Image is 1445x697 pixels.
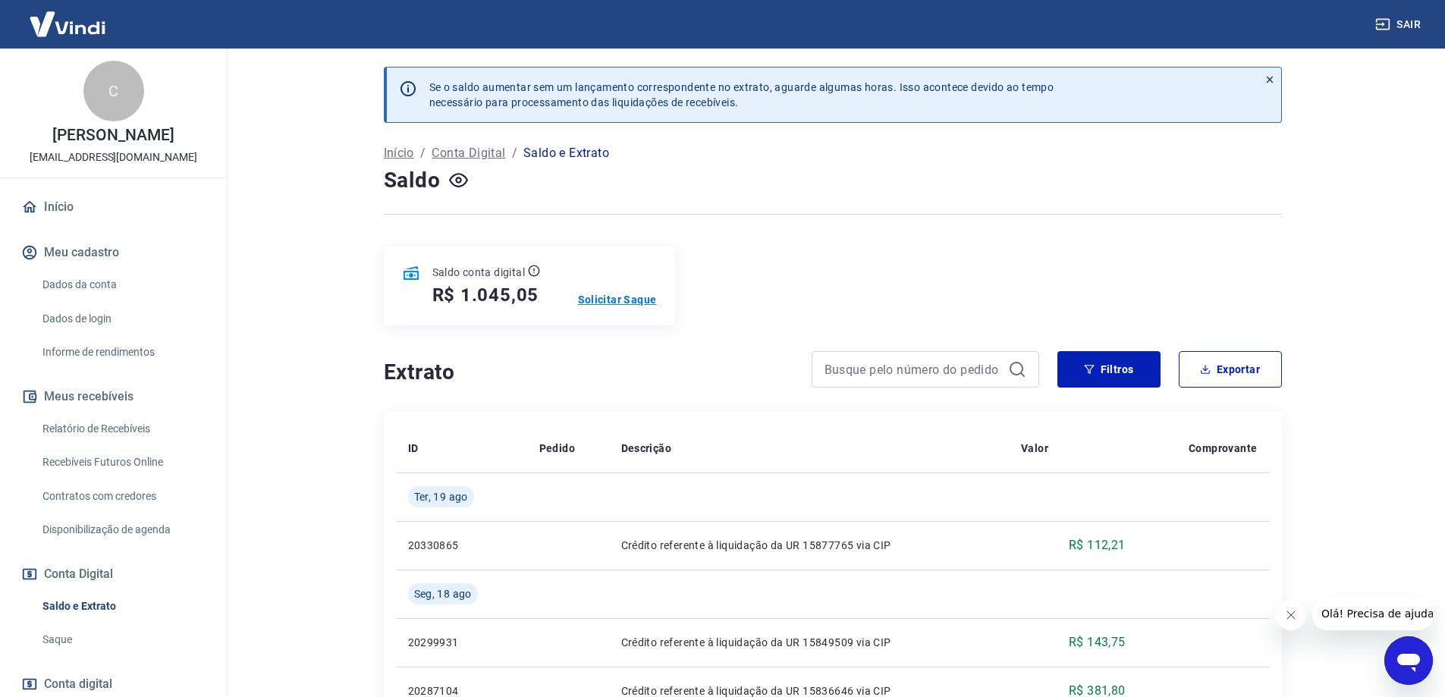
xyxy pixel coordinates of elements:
[432,265,526,280] p: Saldo conta digital
[18,557,209,591] button: Conta Digital
[83,61,144,121] div: C
[36,303,209,334] a: Dados de login
[578,292,657,307] a: Solicitar Saque
[36,591,209,622] a: Saldo e Extrato
[621,441,672,456] p: Descrição
[44,673,112,695] span: Conta digital
[30,149,197,165] p: [EMAIL_ADDRESS][DOMAIN_NAME]
[1057,351,1161,388] button: Filtros
[36,481,209,512] a: Contratos com credores
[408,538,515,553] p: 20330865
[1069,633,1126,651] p: R$ 143,75
[512,144,517,162] p: /
[1312,597,1433,630] iframe: Mensagem da empresa
[384,357,793,388] h4: Extrato
[414,489,468,504] span: Ter, 19 ago
[36,337,209,368] a: Informe de rendimentos
[18,380,209,413] button: Meus recebíveis
[18,190,209,224] a: Início
[1189,441,1257,456] p: Comprovante
[621,635,997,650] p: Crédito referente à liquidação da UR 15849509 via CIP
[408,635,515,650] p: 20299931
[429,80,1054,110] p: Se o saldo aumentar sem um lançamento correspondente no extrato, aguarde algumas horas. Isso acon...
[1372,11,1427,39] button: Sair
[36,447,209,478] a: Recebíveis Futuros Online
[36,514,209,545] a: Disponibilização de agenda
[523,144,609,162] p: Saldo e Extrato
[384,165,441,196] h4: Saldo
[1179,351,1282,388] button: Exportar
[1069,536,1126,554] p: R$ 112,21
[621,538,997,553] p: Crédito referente à liquidação da UR 15877765 via CIP
[825,358,1002,381] input: Busque pelo número do pedido
[414,586,472,601] span: Seg, 18 ago
[1384,636,1433,685] iframe: Botão para abrir a janela de mensagens
[9,11,127,23] span: Olá! Precisa de ajuda?
[432,144,505,162] a: Conta Digital
[1276,600,1306,630] iframe: Fechar mensagem
[36,624,209,655] a: Saque
[408,441,419,456] p: ID
[36,269,209,300] a: Dados da conta
[1021,441,1048,456] p: Valor
[432,283,539,307] h5: R$ 1.045,05
[52,127,174,143] p: [PERSON_NAME]
[420,144,426,162] p: /
[18,236,209,269] button: Meu cadastro
[36,413,209,444] a: Relatório de Recebíveis
[384,144,414,162] a: Início
[18,1,117,47] img: Vindi
[539,441,575,456] p: Pedido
